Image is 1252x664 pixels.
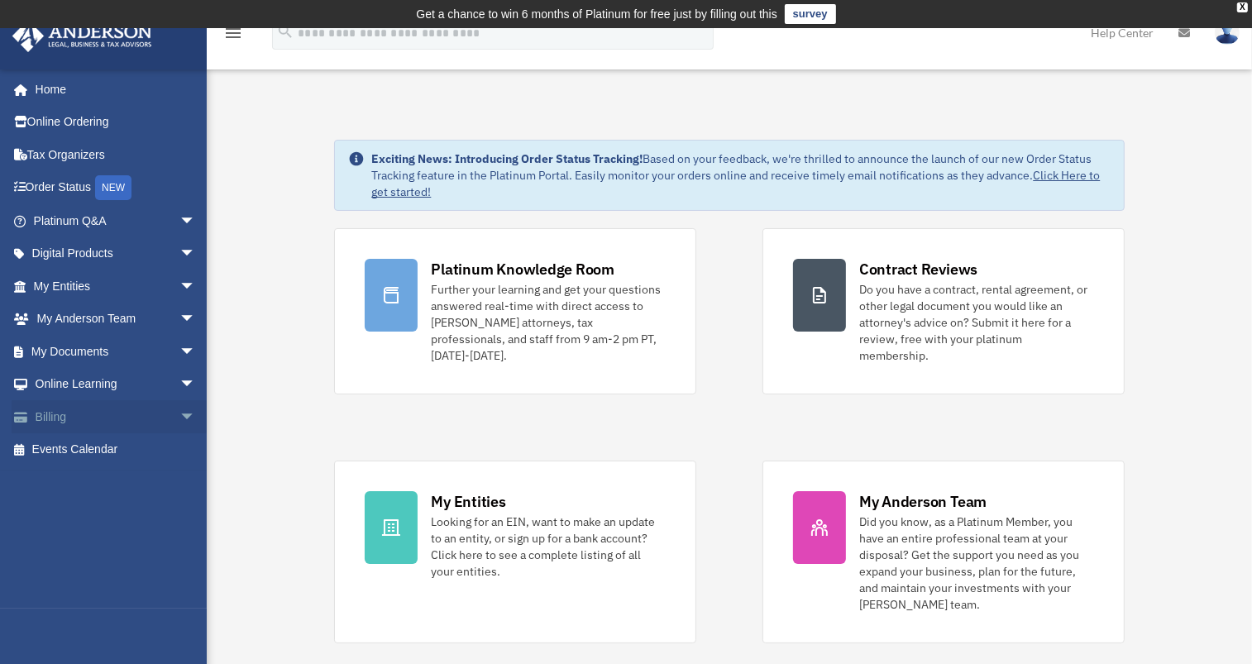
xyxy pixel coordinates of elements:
a: My Entitiesarrow_drop_down [12,270,221,303]
span: arrow_drop_down [179,237,213,271]
a: My Anderson Team Did you know, as a Platinum Member, you have an entire professional team at your... [762,461,1125,643]
div: My Entities [431,491,505,512]
div: Based on your feedback, we're thrilled to announce the launch of our new Order Status Tracking fe... [371,150,1110,200]
a: Click Here to get started! [371,168,1100,199]
a: survey [785,4,836,24]
i: menu [223,23,243,43]
a: My Documentsarrow_drop_down [12,335,221,368]
span: arrow_drop_down [179,204,213,238]
div: Did you know, as a Platinum Member, you have an entire professional team at your disposal? Get th... [859,514,1094,613]
a: Online Learningarrow_drop_down [12,368,221,401]
a: My Entities Looking for an EIN, want to make an update to an entity, or sign up for a bank accoun... [334,461,696,643]
span: arrow_drop_down [179,368,213,402]
div: My Anderson Team [859,491,987,512]
a: Order StatusNEW [12,171,221,205]
a: Platinum Q&Aarrow_drop_down [12,204,221,237]
a: menu [223,29,243,43]
i: search [276,22,294,41]
span: arrow_drop_down [179,270,213,303]
a: My Anderson Teamarrow_drop_down [12,303,221,336]
a: Digital Productsarrow_drop_down [12,237,221,270]
img: User Pic [1215,21,1240,45]
div: close [1237,2,1248,12]
span: arrow_drop_down [179,303,213,337]
img: Anderson Advisors Platinum Portal [7,20,157,52]
a: Billingarrow_drop_down [12,400,221,433]
div: Contract Reviews [859,259,977,279]
div: Platinum Knowledge Room [431,259,614,279]
div: NEW [95,175,131,200]
div: Looking for an EIN, want to make an update to an entity, or sign up for a bank account? Click her... [431,514,666,580]
a: Online Ordering [12,106,221,139]
a: Platinum Knowledge Room Further your learning and get your questions answered real-time with dire... [334,228,696,394]
span: arrow_drop_down [179,400,213,434]
div: Get a chance to win 6 months of Platinum for free just by filling out this [416,4,777,24]
a: Tax Organizers [12,138,221,171]
div: Further your learning and get your questions answered real-time with direct access to [PERSON_NAM... [431,281,666,364]
strong: Exciting News: Introducing Order Status Tracking! [371,151,643,166]
a: Home [12,73,213,106]
span: arrow_drop_down [179,335,213,369]
a: Contract Reviews Do you have a contract, rental agreement, or other legal document you would like... [762,228,1125,394]
div: Do you have a contract, rental agreement, or other legal document you would like an attorney's ad... [859,281,1094,364]
a: Events Calendar [12,433,221,466]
